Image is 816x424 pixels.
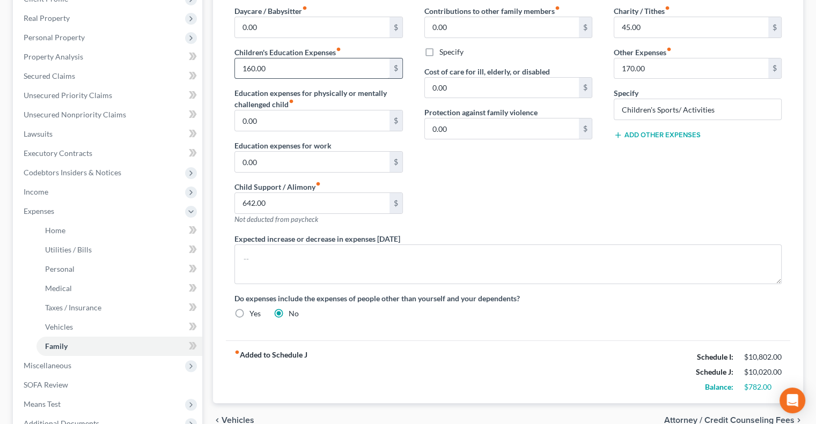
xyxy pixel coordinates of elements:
[234,349,307,395] strong: Added to Schedule J
[235,17,389,38] input: --
[389,110,402,131] div: $
[579,118,592,139] div: $
[15,105,202,124] a: Unsecured Nonpriority Claims
[24,110,126,119] span: Unsecured Nonpriority Claims
[234,233,400,244] label: Expected increase or decrease in expenses [DATE]
[768,17,781,38] div: $
[24,71,75,80] span: Secured Claims
[744,367,782,377] div: $10,020.00
[36,221,202,240] a: Home
[696,367,733,376] strong: Schedule J:
[289,99,294,104] i: fiber_manual_record
[24,361,71,370] span: Miscellaneous
[15,47,202,66] a: Property Analysis
[424,66,550,77] label: Cost of care for ill, elderly, or disabled
[36,259,202,279] a: Personal
[36,298,202,317] a: Taxes / Insurance
[614,17,768,38] input: --
[336,47,341,52] i: fiber_manual_record
[234,87,402,110] label: Education expenses for physically or mentally challenged child
[768,58,781,79] div: $
[614,58,768,79] input: --
[234,5,307,17] label: Daycare / Babysitter
[234,181,321,192] label: Child Support / Alimony
[235,193,389,213] input: --
[45,303,101,312] span: Taxes / Insurance
[705,382,733,391] strong: Balance:
[744,352,782,362] div: $10,802.00
[15,66,202,86] a: Secured Claims
[24,33,85,42] span: Personal Property
[15,124,202,144] a: Lawsuits
[389,193,402,213] div: $
[424,107,538,118] label: Protection against family violence
[614,99,781,120] input: Specify...
[666,47,672,52] i: fiber_manual_record
[15,86,202,105] a: Unsecured Priority Claims
[697,352,733,361] strong: Schedule I:
[36,240,202,259] a: Utilities / Bills
[424,5,560,17] label: Contributions to other family members
[579,78,592,98] div: $
[24,206,54,215] span: Expenses
[780,388,805,413] div: Open Intercom Messenger
[389,17,402,38] div: $
[289,308,299,319] label: No
[315,181,321,187] i: fiber_manual_record
[24,91,112,100] span: Unsecured Priority Claims
[234,349,240,355] i: fiber_manual_record
[234,47,341,58] label: Children's Education Expenses
[24,380,68,389] span: SOFA Review
[579,17,592,38] div: $
[425,118,579,139] input: --
[24,399,61,408] span: Means Test
[36,279,202,298] a: Medical
[15,375,202,395] a: SOFA Review
[36,337,202,356] a: Family
[24,168,121,177] span: Codebtors Insiders & Notices
[235,110,389,131] input: --
[45,264,75,273] span: Personal
[45,322,73,331] span: Vehicles
[36,317,202,337] a: Vehicles
[45,245,92,254] span: Utilities / Bills
[24,52,83,61] span: Property Analysis
[614,5,670,17] label: Charity / Tithes
[614,47,672,58] label: Other Expenses
[45,341,68,351] span: Family
[24,148,92,158] span: Executory Contracts
[24,187,48,196] span: Income
[45,226,65,235] span: Home
[249,308,261,319] label: Yes
[425,78,579,98] input: --
[389,58,402,79] div: $
[614,131,701,139] button: Add Other Expenses
[425,17,579,38] input: --
[24,129,53,138] span: Lawsuits
[302,5,307,11] i: fiber_manual_record
[614,87,638,99] label: Specify
[234,293,782,304] label: Do expenses include the expenses of people other than yourself and your dependents?
[15,144,202,163] a: Executory Contracts
[235,58,389,79] input: --
[234,140,332,151] label: Education expenses for work
[235,152,389,172] input: --
[665,5,670,11] i: fiber_manual_record
[439,47,464,57] label: Specify
[555,5,560,11] i: fiber_manual_record
[24,13,70,23] span: Real Property
[45,284,72,293] span: Medical
[234,215,318,224] span: Not deducted from paycheck
[744,382,782,392] div: $782.00
[389,152,402,172] div: $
